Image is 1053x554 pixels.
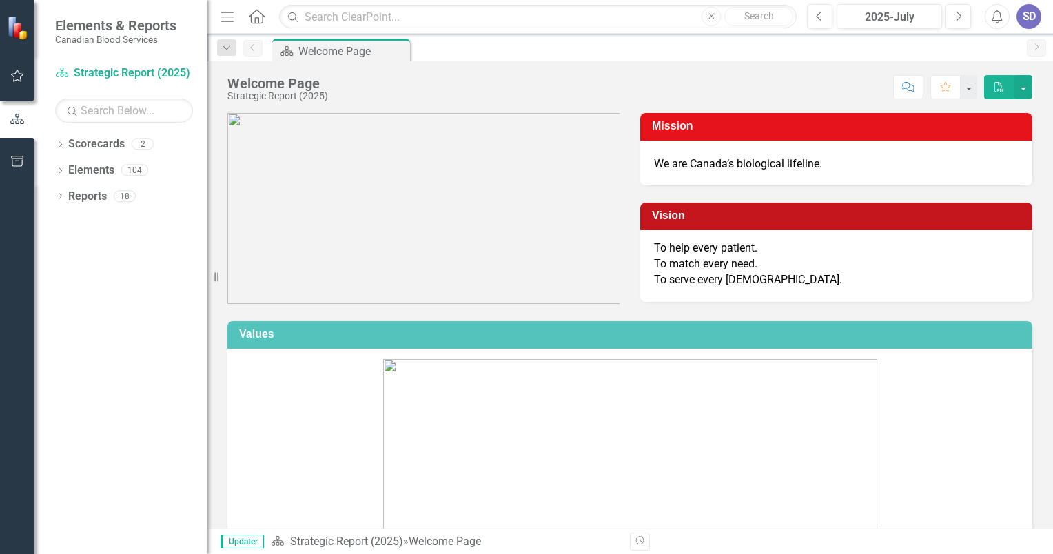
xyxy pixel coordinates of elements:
[7,16,31,40] img: ClearPoint Strategy
[55,34,176,45] small: Canadian Blood Services
[724,7,793,26] button: Search
[121,165,148,176] div: 104
[55,65,193,81] a: Strategic Report (2025)
[654,240,1019,288] p: To help every patient. To match every need. To serve every [DEMOGRAPHIC_DATA].
[227,113,620,304] img: CBS_logo_descriptions%20v2.png
[837,4,942,29] button: 2025-July
[652,209,1025,222] h3: Vision
[290,535,403,548] a: Strategic Report (2025)
[68,136,125,152] a: Scorecards
[654,157,822,170] span: We are Canada’s biological lifeline.
[68,163,114,178] a: Elements
[68,189,107,205] a: Reports
[409,535,481,548] div: Welcome Page
[221,535,264,548] span: Updater
[279,5,797,29] input: Search ClearPoint...
[298,43,407,60] div: Welcome Page
[227,76,328,91] div: Welcome Page
[271,534,620,550] div: »
[55,17,176,34] span: Elements & Reports
[114,190,136,202] div: 18
[652,120,1025,132] h3: Mission
[239,328,1025,340] h3: Values
[1016,4,1041,29] button: SD
[132,138,154,150] div: 2
[841,9,937,25] div: 2025-July
[55,99,193,123] input: Search Below...
[744,10,774,21] span: Search
[227,91,328,101] div: Strategic Report (2025)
